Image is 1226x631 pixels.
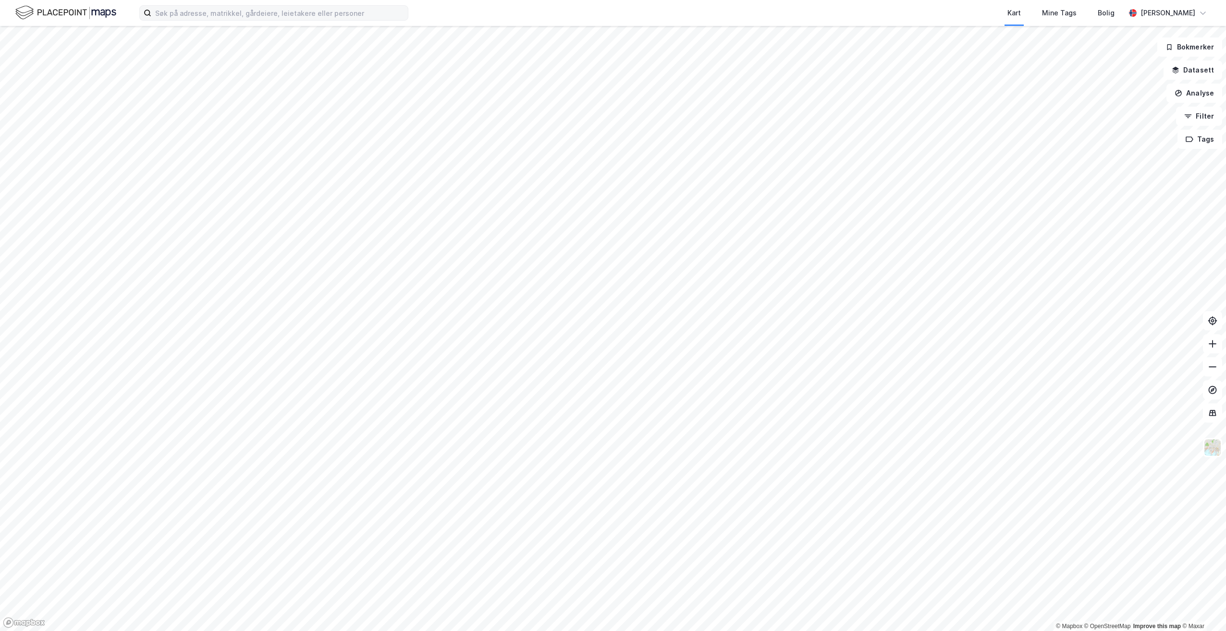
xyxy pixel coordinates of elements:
img: logo.f888ab2527a4732fd821a326f86c7f29.svg [15,4,116,21]
iframe: Chat Widget [1178,585,1226,631]
div: Kart [1007,7,1021,19]
div: Kontrollprogram for chat [1178,585,1226,631]
input: Søk på adresse, matrikkel, gårdeiere, leietakere eller personer [151,6,408,20]
div: Mine Tags [1042,7,1077,19]
div: Bolig [1098,7,1115,19]
div: [PERSON_NAME] [1140,7,1195,19]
